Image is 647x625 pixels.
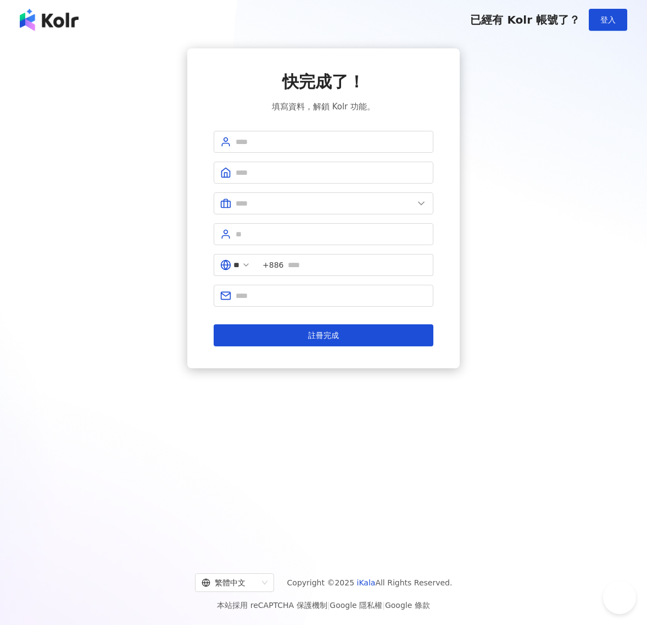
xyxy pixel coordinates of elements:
[357,578,376,587] a: iKala
[385,601,430,610] a: Google 條款
[287,576,453,589] span: Copyright © 2025 All Rights Reserved.
[20,9,79,31] img: logo
[327,601,330,610] span: |
[382,601,385,610] span: |
[470,13,580,26] span: 已經有 Kolr 帳號了？
[263,259,283,271] span: +886
[272,100,375,113] span: 填寫資料，解鎖 Kolr 功能。
[600,15,616,24] span: 登入
[282,70,365,93] span: 快完成了！
[214,324,433,346] button: 註冊完成
[330,601,382,610] a: Google 隱私權
[589,9,627,31] button: 登入
[217,599,430,612] span: 本站採用 reCAPTCHA 保護機制
[202,574,258,591] div: 繁體中文
[603,581,636,614] iframe: Help Scout Beacon - Open
[308,331,339,340] span: 註冊完成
